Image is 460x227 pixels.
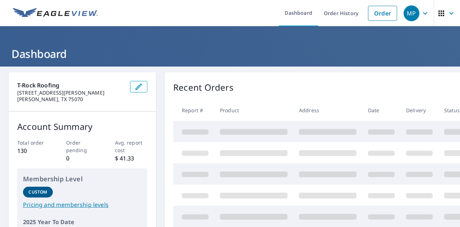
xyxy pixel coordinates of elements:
p: T-Rock Roofing [17,81,124,90]
th: Product [214,100,293,121]
a: Pricing and membership levels [23,200,142,209]
th: Date [362,100,400,121]
p: Order pending [66,139,99,154]
a: Order [368,6,397,21]
div: MP [404,5,419,21]
p: Membership Level [23,174,142,184]
th: Delivery [400,100,438,121]
img: EV Logo [13,8,98,19]
p: 130 [17,146,50,155]
p: $ 41.33 [115,154,148,163]
p: 2025 Year To Date [23,218,142,226]
p: 0 [66,154,99,163]
p: [STREET_ADDRESS][PERSON_NAME] [17,90,124,96]
p: Custom [28,189,47,195]
p: [PERSON_NAME], TX 75070 [17,96,124,103]
p: Account Summary [17,120,147,133]
p: Avg. report cost [115,139,148,154]
th: Report # [173,100,214,121]
p: Recent Orders [173,81,234,94]
p: Total order [17,139,50,146]
h1: Dashboard [9,46,451,61]
th: Address [293,100,362,121]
